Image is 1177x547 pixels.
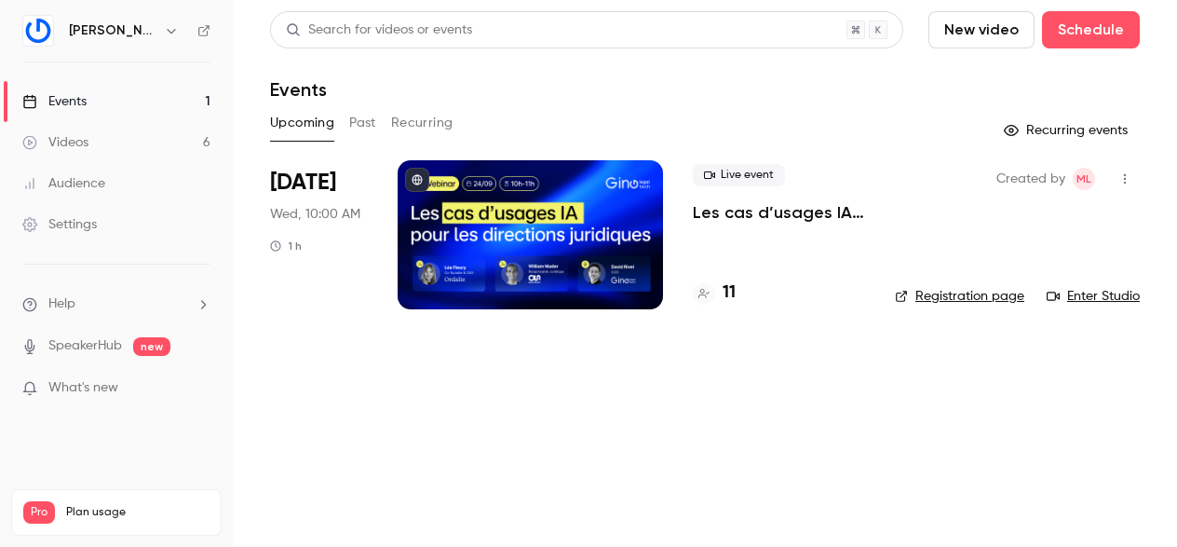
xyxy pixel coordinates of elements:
a: Registration page [895,287,1024,306]
div: 1 h [270,239,302,253]
button: Recurring events [995,116,1140,145]
h6: [PERSON_NAME] [69,21,156,40]
button: Past [349,108,376,138]
a: Enter Studio [1047,287,1140,306]
span: [DATE] [270,168,336,198]
div: Videos [22,133,88,152]
span: Pro [23,501,55,524]
a: Les cas d’usages IA pour les directions juridiques [693,201,865,224]
span: ML [1076,168,1091,190]
h1: Events [270,78,327,101]
button: New video [928,11,1035,48]
div: Sep 24 Wed, 10:00 AM (Europe/Paris) [270,160,368,309]
span: Live event [693,164,785,186]
div: Settings [22,215,97,234]
div: Events [22,92,87,111]
span: Miriam Lachnit [1073,168,1095,190]
button: Upcoming [270,108,334,138]
button: Schedule [1042,11,1140,48]
span: What's new [48,378,118,398]
a: 11 [693,280,736,306]
div: Audience [22,174,105,193]
img: Gino LegalTech [23,16,53,46]
button: Recurring [391,108,453,138]
span: Wed, 10:00 AM [270,205,360,224]
span: Created by [996,168,1065,190]
span: new [133,337,170,356]
h4: 11 [723,280,736,306]
li: help-dropdown-opener [22,294,210,314]
span: Help [48,294,75,314]
div: Search for videos or events [286,21,472,40]
span: Plan usage [66,505,210,520]
a: SpeakerHub [48,336,122,356]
